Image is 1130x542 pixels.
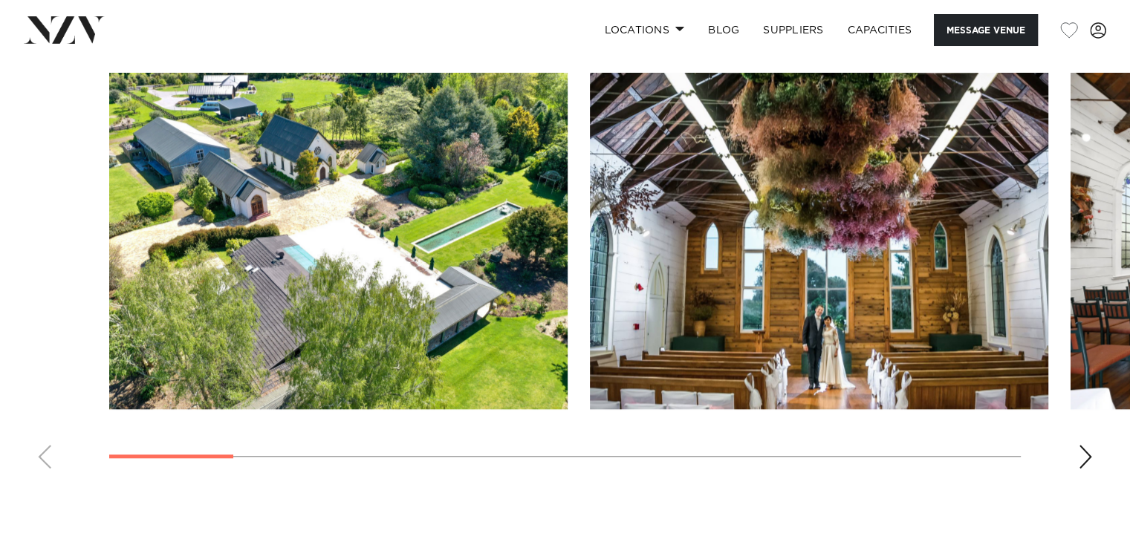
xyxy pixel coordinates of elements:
[590,73,1048,409] swiper-slide: 2 / 14
[836,14,924,46] a: Capacities
[934,14,1038,46] button: Message Venue
[696,14,751,46] a: BLOG
[24,16,105,43] img: nzv-logo.png
[592,14,696,46] a: Locations
[109,73,568,409] swiper-slide: 1 / 14
[751,14,835,46] a: SUPPLIERS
